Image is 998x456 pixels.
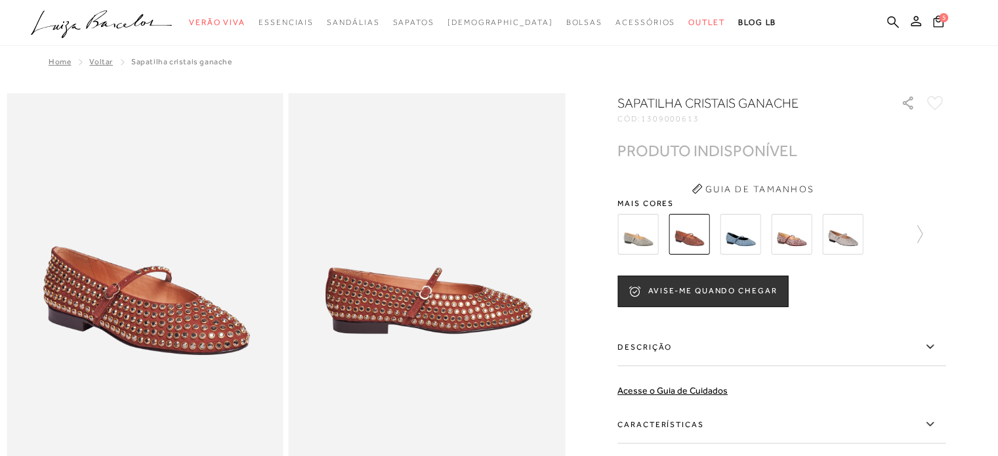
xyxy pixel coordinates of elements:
span: Verão Viva [189,18,245,27]
a: noSubCategoriesText [327,10,379,35]
div: CÓD: [617,115,880,123]
span: Acessórios [615,18,675,27]
a: noSubCategoriesText [189,10,245,35]
span: SAPATILHA CRISTAIS GANACHE [131,57,232,66]
a: Voltar [89,57,113,66]
span: 1309000613 [641,114,699,123]
button: AVISE-ME QUANDO CHEGAR [617,276,788,307]
span: Outlet [688,18,725,27]
div: PRODUTO INDISPONÍVEL [617,144,797,157]
span: Sandálias [327,18,379,27]
a: BLOG LB [738,10,776,35]
span: Bolsas [566,18,602,27]
a: noSubCategoriesText [615,10,675,35]
span: 5 [939,13,948,22]
span: [DEMOGRAPHIC_DATA] [447,18,553,27]
span: Essenciais [259,18,314,27]
a: noSubCategoriesText [392,10,434,35]
span: BLOG LB [738,18,776,27]
span: Sapatos [392,18,434,27]
img: SAPATILHA CRISTAIS JEANS INDIGO [720,214,760,255]
a: noSubCategoriesText [688,10,725,35]
label: Características [617,405,946,444]
button: Guia de Tamanhos [687,178,818,199]
img: SAPATILHA CRISTAIS GANACHE [669,214,709,255]
span: Mais cores [617,199,946,207]
img: SAPATILHA CRISTAIS OFF WHITE [822,214,863,255]
a: noSubCategoriesText [259,10,314,35]
h1: SAPATILHA CRISTAIS GANACHE [617,94,863,112]
a: noSubCategoriesText [566,10,602,35]
a: Acesse o Guia de Cuidados [617,385,728,396]
a: Home [49,57,71,66]
a: noSubCategoriesText [447,10,553,35]
button: 5 [929,14,947,32]
img: SAPATILHA CRISTAIS MARSALA [771,214,812,255]
label: Descrição [617,328,946,366]
img: SAPATILHA CRISTAIS CINZA [617,214,658,255]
